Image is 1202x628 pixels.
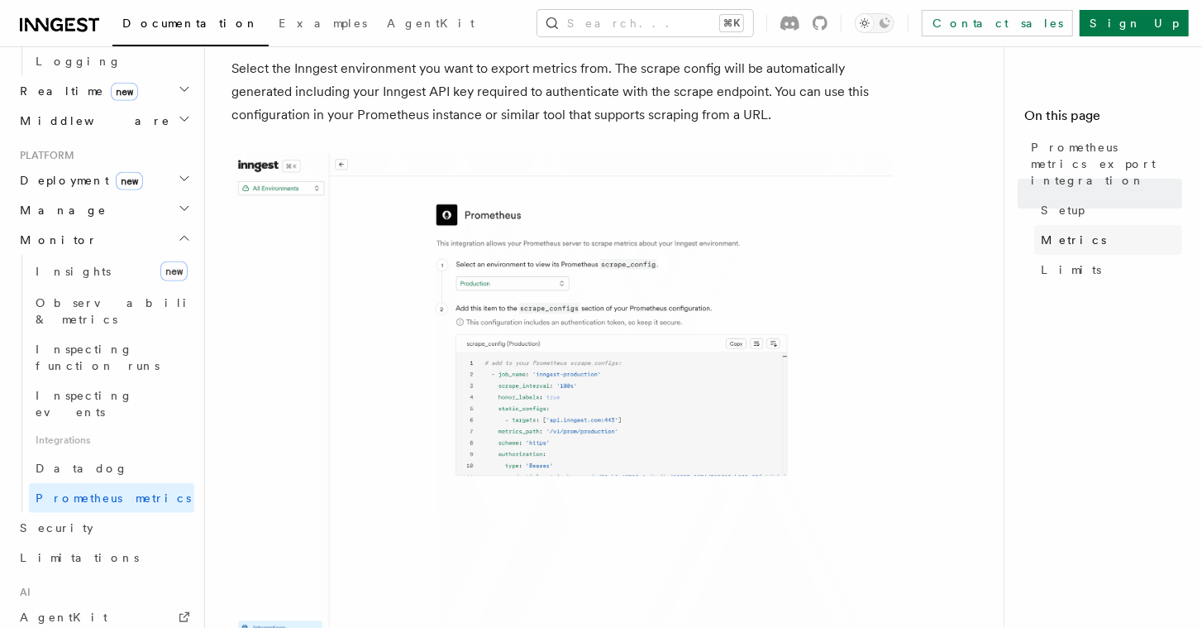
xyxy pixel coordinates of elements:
[1024,106,1182,132] h4: On this page
[36,389,133,419] span: Inspecting events
[720,15,743,31] kbd: ⌘K
[29,483,194,513] a: Prometheus metrics
[1024,132,1182,195] a: Prometheus metrics export integration
[13,195,194,225] button: Manage
[13,202,107,218] span: Manage
[13,76,194,106] button: Realtimenew
[160,261,188,281] span: new
[1034,225,1182,255] a: Metrics
[36,343,160,372] span: Inspecting function runs
[13,172,143,189] span: Deployment
[13,513,194,543] a: Security
[112,5,269,46] a: Documentation
[13,586,31,599] span: AI
[13,165,194,195] button: Deploymentnew
[13,106,194,136] button: Middleware
[377,5,484,45] a: AgentKit
[13,225,194,255] button: Monitor
[116,172,143,190] span: new
[20,551,139,564] span: Limitations
[1041,232,1106,248] span: Metrics
[855,13,894,33] button: Toggle dark mode
[1034,195,1182,225] a: Setup
[122,17,259,30] span: Documentation
[13,113,170,129] span: Middleware
[1034,255,1182,285] a: Limits
[922,10,1073,36] a: Contact sales
[279,17,367,30] span: Examples
[29,453,194,483] a: Datadog
[387,17,475,30] span: AgentKit
[1031,139,1182,189] span: Prometheus metrics export integration
[29,334,194,381] a: Inspecting function runs
[20,611,107,624] span: AgentKit
[36,462,128,475] span: Datadog
[1041,261,1101,278] span: Limits
[13,83,138,99] span: Realtime
[36,55,122,68] span: Logging
[29,255,194,288] a: Insightsnew
[29,381,194,427] a: Inspecting events
[13,255,194,513] div: Monitor
[269,5,377,45] a: Examples
[13,232,98,248] span: Monitor
[13,543,194,573] a: Limitations
[29,288,194,334] a: Observability & metrics
[13,149,74,162] span: Platform
[20,521,93,535] span: Security
[1080,10,1189,36] a: Sign Up
[36,491,191,505] span: Prometheus metrics
[537,10,753,36] button: Search...⌘K
[36,296,206,326] span: Observability & metrics
[231,57,893,127] p: Select the Inngest environment you want to export metrics from. The scrape config will be automat...
[29,46,194,76] a: Logging
[111,83,138,101] span: new
[1041,202,1085,218] span: Setup
[36,265,111,278] span: Insights
[29,427,194,453] span: Integrations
